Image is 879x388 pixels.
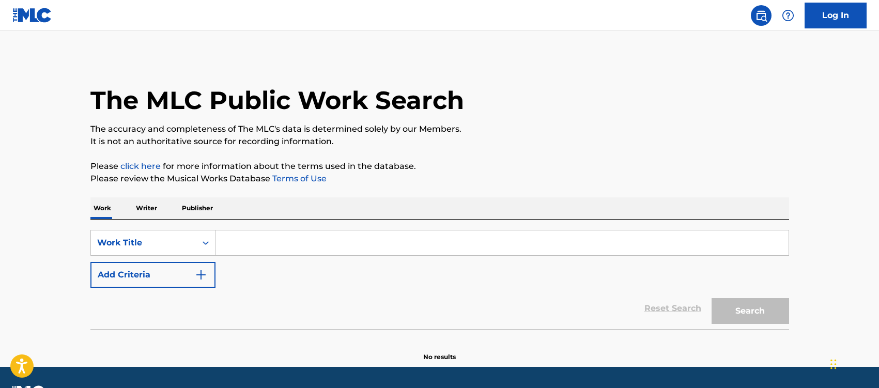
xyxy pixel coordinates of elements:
div: Work Title [97,237,190,249]
button: Add Criteria [90,262,215,288]
img: 9d2ae6d4665cec9f34b9.svg [195,269,207,281]
p: Writer [133,197,160,219]
img: search [755,9,767,22]
a: Terms of Use [270,174,327,183]
p: Work [90,197,114,219]
img: help [782,9,794,22]
p: No results [423,340,456,362]
p: Please for more information about the terms used in the database. [90,160,789,173]
p: It is not an authoritative source for recording information. [90,135,789,148]
div: Drag [830,349,837,380]
p: Publisher [179,197,216,219]
h1: The MLC Public Work Search [90,85,464,116]
iframe: Chat Widget [827,338,879,388]
p: Please review the Musical Works Database [90,173,789,185]
form: Search Form [90,230,789,329]
a: Log In [805,3,867,28]
a: click here [120,161,161,171]
p: The accuracy and completeness of The MLC's data is determined solely by our Members. [90,123,789,135]
a: Public Search [751,5,772,26]
div: Help [778,5,798,26]
img: MLC Logo [12,8,52,23]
